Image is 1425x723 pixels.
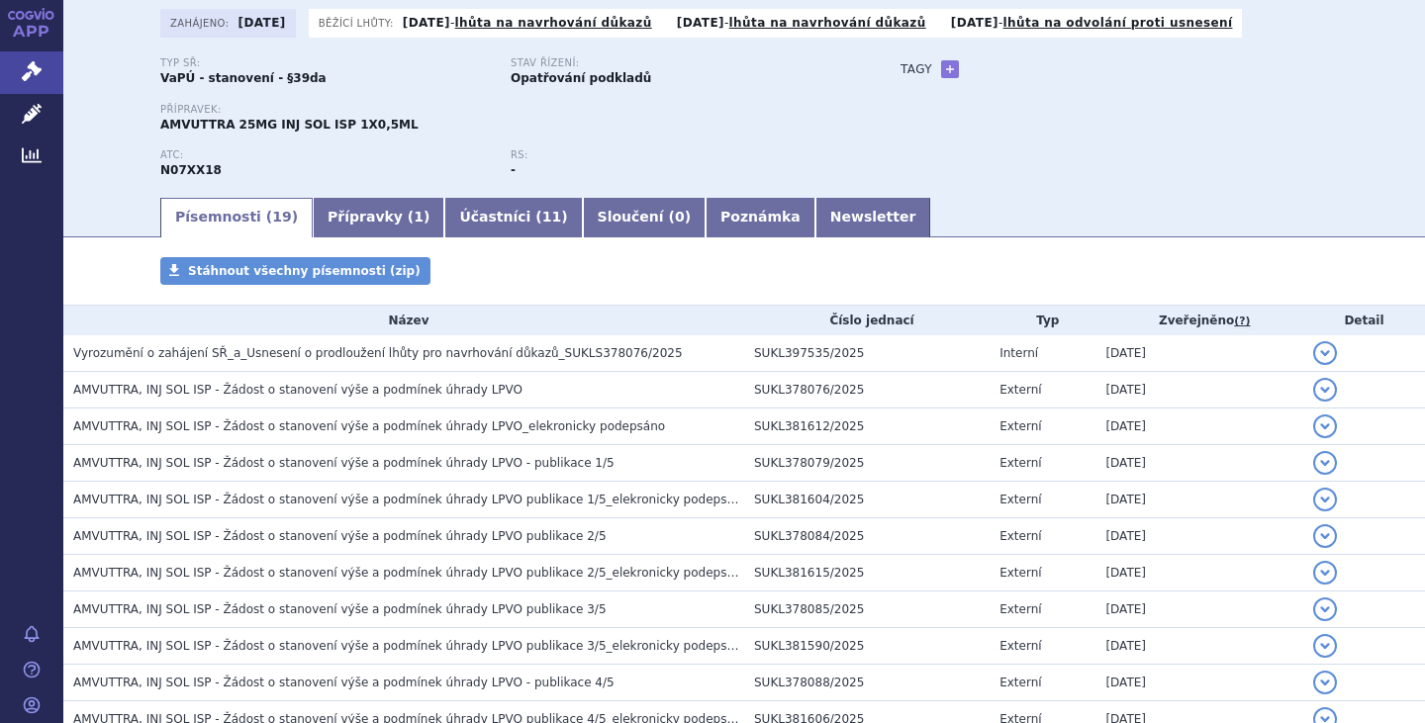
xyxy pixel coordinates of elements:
td: SUKL378084/2025 [744,518,990,555]
span: 11 [542,209,561,225]
a: + [941,60,959,78]
td: [DATE] [1095,482,1303,518]
span: Externí [999,456,1041,470]
td: [DATE] [1095,445,1303,482]
span: Externí [999,566,1041,580]
span: AMVUTTRA, INJ SOL ISP - Žádost o stanovení výše a podmínek úhrady LPVO - publikace 4/5 [73,676,615,689]
td: [DATE] [1095,628,1303,665]
th: Název [63,306,744,335]
strong: - [511,163,516,177]
a: Stáhnout všechny písemnosti (zip) [160,257,430,285]
span: Zahájeno: [170,15,233,31]
button: detail [1313,341,1337,365]
a: lhůta na odvolání proti usnesení [1003,16,1233,30]
strong: [DATE] [238,16,286,30]
a: Newsletter [815,198,931,237]
td: SUKL397535/2025 [744,335,990,372]
button: detail [1313,634,1337,658]
span: Externí [999,383,1041,397]
span: Externí [999,493,1041,506]
td: SUKL378076/2025 [744,372,990,408]
h3: Tagy [901,57,932,81]
td: [DATE] [1095,518,1303,555]
td: SUKL381604/2025 [744,482,990,518]
span: AMVUTTRA, INJ SOL ISP - Žádost o stanovení výše a podmínek úhrady LPVO publikace 2/5_elekronicky ... [73,566,749,580]
strong: VaPÚ - stanovení - §39da [160,71,327,85]
span: AMVUTTRA, INJ SOL ISP - Žádost o stanovení výše a podmínek úhrady LPVO - publikace 1/5 [73,456,615,470]
span: AMVUTTRA, INJ SOL ISP - Žádost o stanovení výše a podmínek úhrady LPVO publikace 3/5 [73,602,607,616]
span: AMVUTTRA, INJ SOL ISP - Žádost o stanovení výše a podmínek úhrady LPVO publikace 3/5_elekronicky ... [73,639,749,653]
button: detail [1313,524,1337,548]
p: Přípravek: [160,104,861,116]
th: Zveřejněno [1095,306,1303,335]
a: Sloučení (0) [583,198,706,237]
td: [DATE] [1095,665,1303,701]
span: Běžící lhůty: [319,15,398,31]
td: SUKL381590/2025 [744,628,990,665]
p: Typ SŘ: [160,57,491,69]
span: Vyrozumění o zahájení SŘ_a_Usnesení o prodloužení lhůty pro navrhování důkazů_SUKLS378076/2025 [73,346,683,360]
a: Poznámka [706,198,815,237]
button: detail [1313,488,1337,511]
p: - [951,15,1233,31]
td: SUKL381615/2025 [744,555,990,591]
span: 19 [272,209,291,225]
abbr: (?) [1234,315,1250,328]
td: [DATE] [1095,555,1303,591]
p: ATC: [160,149,491,161]
td: [DATE] [1095,591,1303,628]
span: Externí [999,602,1041,616]
td: SUKL381612/2025 [744,408,990,445]
td: SUKL378088/2025 [744,665,990,701]
span: Externí [999,676,1041,689]
th: Typ [990,306,1095,335]
button: detail [1313,451,1337,475]
span: Externí [999,529,1041,543]
span: 1 [414,209,424,225]
td: SUKL378079/2025 [744,445,990,482]
span: AMVUTTRA, INJ SOL ISP - Žádost o stanovení výše a podmínek úhrady LPVO [73,383,522,397]
th: Číslo jednací [744,306,990,335]
td: [DATE] [1095,335,1303,372]
strong: [DATE] [677,16,724,30]
span: AMVUTTRA, INJ SOL ISP - Žádost o stanovení výše a podmínek úhrady LPVO publikace 2/5 [73,529,607,543]
a: Účastníci (11) [444,198,582,237]
span: 0 [675,209,685,225]
span: Externí [999,419,1041,433]
td: [DATE] [1095,408,1303,445]
button: detail [1313,378,1337,402]
span: Interní [999,346,1038,360]
a: lhůta na navrhování důkazů [455,16,652,30]
strong: [DATE] [403,16,450,30]
button: detail [1313,561,1337,585]
span: AMVUTTRA, INJ SOL ISP - Žádost o stanovení výše a podmínek úhrady LPVO_elekronicky podepsáno [73,419,665,433]
p: RS: [511,149,841,161]
p: - [403,15,652,31]
button: detail [1313,671,1337,694]
span: AMVUTTRA, INJ SOL ISP - Žádost o stanovení výše a podmínek úhrady LPVO publikace 1/5_elekronicky ... [73,493,749,506]
td: SUKL378085/2025 [744,591,990,628]
button: detail [1313,597,1337,621]
strong: Opatřování podkladů [511,71,651,85]
strong: [DATE] [951,16,998,30]
span: AMVUTTRA 25MG INJ SOL ISP 1X0,5ML [160,118,419,132]
p: - [677,15,926,31]
span: Stáhnout všechny písemnosti (zip) [188,264,421,278]
a: Písemnosti (19) [160,198,313,237]
td: [DATE] [1095,372,1303,408]
p: Stav řízení: [511,57,841,69]
th: Detail [1303,306,1425,335]
a: lhůta na navrhování důkazů [729,16,926,30]
strong: VUTRISIRAN [160,163,222,177]
span: Externí [999,639,1041,653]
button: detail [1313,414,1337,438]
a: Přípravky (1) [313,198,444,237]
